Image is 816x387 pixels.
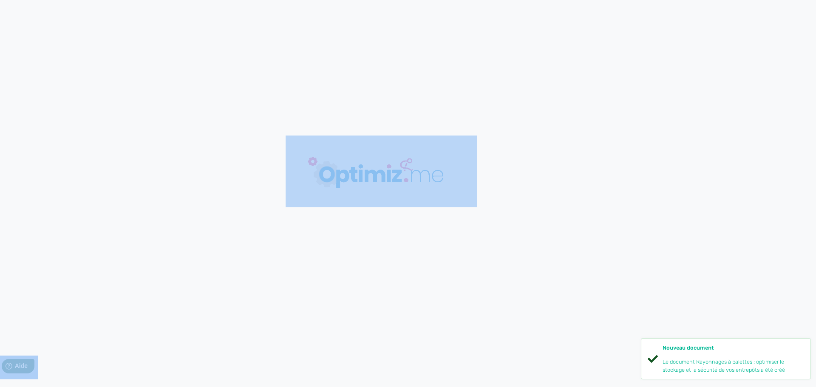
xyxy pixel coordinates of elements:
div: Le document Rayonnages à palettes : optimiser le stockage et la sécurité de vos entrepôts a été créé [663,358,802,374]
div: Nouveau document [663,344,802,355]
span: Aide [43,7,56,14]
img: loader-big-blue.gif [286,136,477,207]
